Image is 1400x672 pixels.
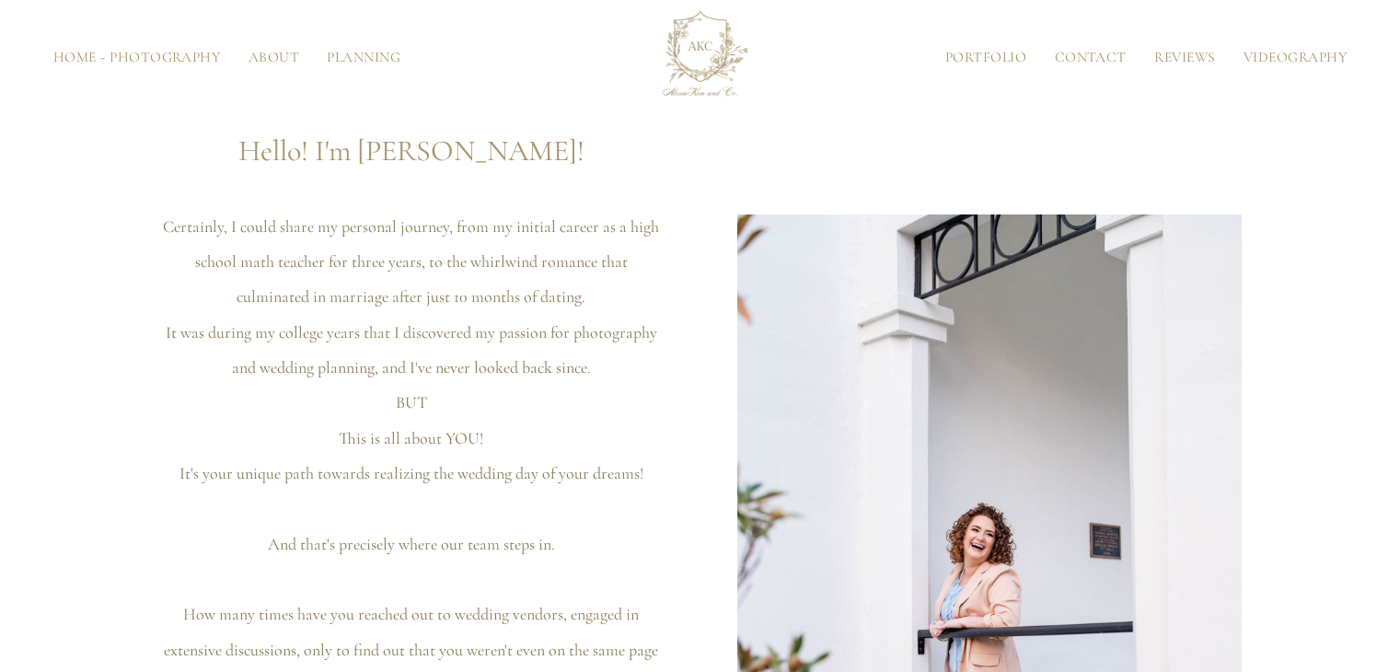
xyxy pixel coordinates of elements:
[339,428,483,448] span: This is all about YOU!
[313,51,414,64] a: Planning
[179,463,643,483] span: It's your unique path towards realizing the wedding day of your dreams!
[1140,51,1230,64] a: Reviews
[1230,51,1361,64] a: Videography
[931,51,1041,64] a: Portfolio
[396,392,427,412] span: BUT
[1040,51,1140,64] a: Contact
[235,51,314,64] a: About
[40,51,235,64] a: Home - Photography
[268,534,555,554] span: And that's precisely where our team steps in.
[166,322,661,377] span: It was during my college years that I discovered my passion for photography and wedding planning,...
[159,129,664,173] h2: Hello! I'm [PERSON_NAME]!
[163,216,663,307] span: Certainly, I could share my personal journey, from my initial career as a high school math teache...
[650,7,751,109] img: AlesiaKim and Co.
